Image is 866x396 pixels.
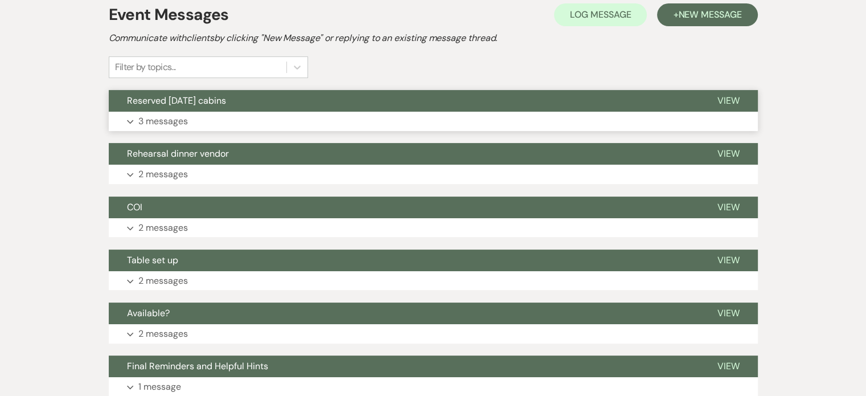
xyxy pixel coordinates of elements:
button: Rehearsal dinner vendor [109,143,699,165]
button: View [699,90,758,112]
button: View [699,356,758,377]
button: 3 messages [109,112,758,131]
h2: Communicate with clients by clicking "New Message" or replying to an existing message thread. [109,31,758,45]
p: 2 messages [138,273,188,288]
button: Available? [109,303,699,324]
button: 2 messages [109,218,758,238]
button: Log Message [554,3,647,26]
button: Final Reminders and Helpful Hints [109,356,699,377]
span: Reserved [DATE] cabins [127,95,226,107]
span: View [717,201,740,213]
div: Filter by topics... [115,60,176,74]
p: 2 messages [138,221,188,235]
p: 2 messages [138,326,188,341]
p: 2 messages [138,167,188,182]
span: View [717,148,740,160]
span: View [717,360,740,372]
p: 3 messages [138,114,188,129]
button: +New Message [657,3,757,26]
span: Table set up [127,254,178,266]
span: View [717,95,740,107]
button: 2 messages [109,165,758,184]
button: Reserved [DATE] cabins [109,90,699,112]
span: Available? [127,307,170,319]
span: Log Message [570,9,631,21]
span: New Message [678,9,741,21]
span: View [717,254,740,266]
button: 2 messages [109,324,758,344]
p: 1 message [138,379,181,394]
span: Final Reminders and Helpful Hints [127,360,268,372]
button: View [699,197,758,218]
span: View [717,307,740,319]
button: View [699,303,758,324]
button: View [699,143,758,165]
button: View [699,250,758,271]
h1: Event Messages [109,3,229,27]
span: Rehearsal dinner vendor [127,148,229,160]
button: 2 messages [109,271,758,291]
button: Table set up [109,250,699,271]
span: COI [127,201,142,213]
button: COI [109,197,699,218]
